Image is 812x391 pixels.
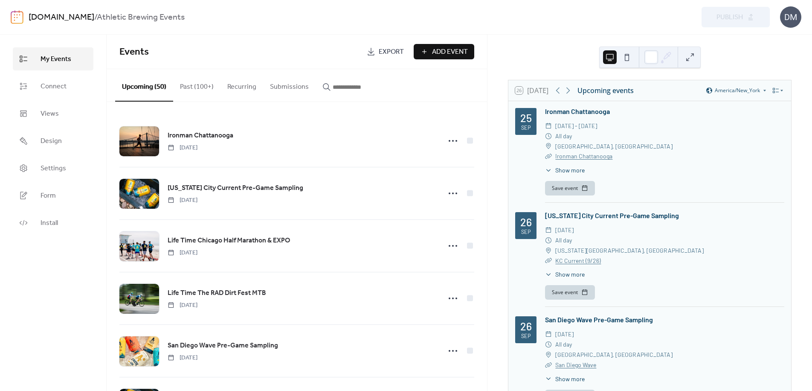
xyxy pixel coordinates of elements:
span: Connect [41,82,67,92]
button: Submissions [263,69,316,101]
span: Design [41,136,62,146]
span: Add Event [432,47,468,57]
button: Add Event [414,44,474,59]
span: [DATE] [555,329,574,339]
div: Sep [521,229,531,235]
div: Upcoming events [577,85,634,96]
span: [US_STATE][GEOGRAPHIC_DATA], [GEOGRAPHIC_DATA] [555,245,704,256]
div: Sep [521,125,531,131]
span: [US_STATE] City Current Pre-Game Sampling [168,183,303,193]
div: ​ [545,270,552,279]
div: ​ [545,166,552,175]
span: Events [119,43,149,61]
span: [DATE] - [DATE] [555,121,597,131]
a: San Diego Wave [555,361,596,368]
div: 25 [520,113,532,123]
div: ​ [545,374,552,383]
a: Ironman Chattanooga [545,107,610,115]
span: Ironman Chattanooga [168,131,233,141]
a: Settings [13,157,93,180]
span: Views [41,109,59,119]
b: Athletic Brewing Events [97,9,185,26]
a: Form [13,184,93,207]
a: Ironman Chattanooga [555,152,612,160]
button: Save event [545,181,595,195]
div: ​ [545,131,552,141]
a: Views [13,102,93,125]
span: [DATE] [168,301,197,310]
span: [DATE] [168,143,197,152]
span: All day [555,235,572,245]
span: Settings [41,163,66,174]
div: 26 [520,217,532,228]
a: KC Current (9/26) [555,257,601,264]
div: ​ [545,141,552,152]
button: Save event [545,285,595,300]
a: [US_STATE] City Current Pre-Game Sampling [168,183,303,194]
a: Life Time The RAD Dirt Fest MTB [168,288,266,299]
div: ​ [545,350,552,360]
div: ​ [545,121,552,131]
div: 26 [520,321,532,332]
button: ​Show more [545,374,585,383]
a: San Diego Wave Pre-Game Sampling [545,315,653,324]
span: All day [555,339,572,350]
span: Form [41,191,56,201]
div: ​ [545,339,552,350]
button: ​Show more [545,270,585,279]
a: Ironman Chattanooga [168,130,233,141]
a: Connect [13,75,93,98]
span: America/New_York [715,88,760,93]
a: My Events [13,47,93,70]
div: ​ [545,329,552,339]
span: Install [41,218,58,228]
span: All day [555,131,572,141]
span: Show more [555,270,585,279]
span: [DATE] [168,196,197,205]
span: Show more [555,374,585,383]
span: [DATE] [168,248,197,257]
a: [US_STATE] City Current Pre-Game Sampling [545,211,679,219]
span: My Events [41,54,71,64]
a: [DOMAIN_NAME] [29,9,94,26]
div: ​ [545,225,552,235]
div: ​ [545,151,552,161]
span: [GEOGRAPHIC_DATA], [GEOGRAPHIC_DATA] [555,141,673,152]
span: [DATE] [555,225,574,235]
button: Recurring [220,69,263,101]
a: Life Time Chicago Half Marathon & EXPO [168,235,290,246]
span: Show more [555,166,585,175]
div: ​ [545,245,552,256]
div: Sep [521,333,531,339]
span: Life Time The RAD Dirt Fest MTB [168,288,266,298]
button: Past (100+) [173,69,220,101]
a: Install [13,211,93,234]
span: [DATE] [168,353,197,362]
button: Upcoming (50) [115,69,173,102]
div: ​ [545,256,552,266]
span: Export [379,47,404,57]
span: [GEOGRAPHIC_DATA], [GEOGRAPHIC_DATA] [555,350,673,360]
b: / [94,9,97,26]
a: Export [360,44,410,59]
img: logo [11,10,23,24]
div: DM [780,6,801,28]
div: ​ [545,235,552,245]
button: ​Show more [545,166,585,175]
a: San Diego Wave Pre-Game Sampling [168,340,278,351]
div: ​ [545,360,552,370]
a: Design [13,129,93,152]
